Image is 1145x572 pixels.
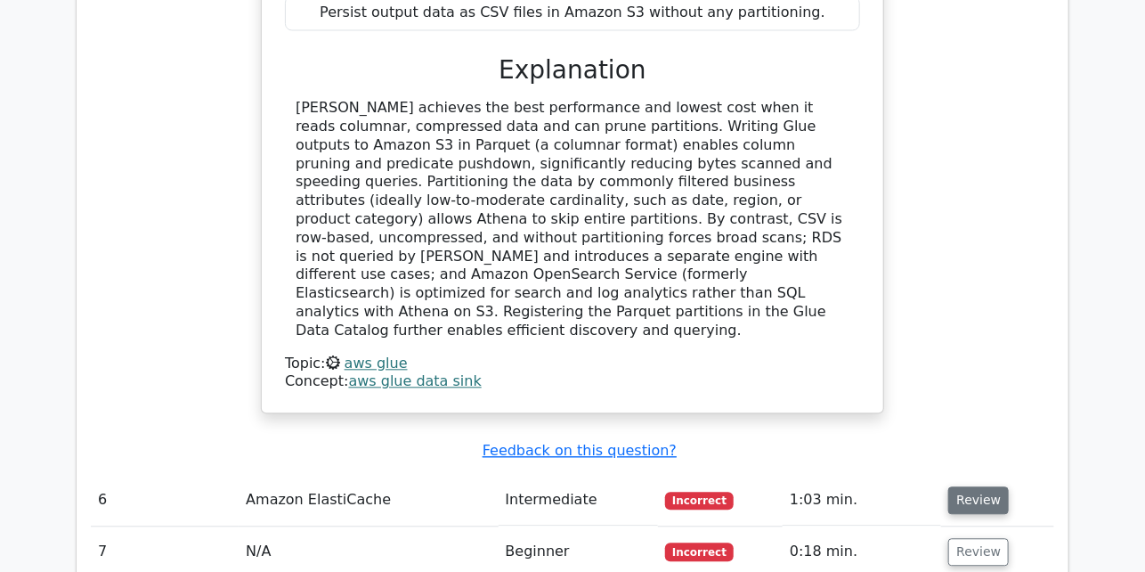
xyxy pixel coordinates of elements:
[483,442,677,459] a: Feedback on this question?
[349,372,482,389] a: aws glue data sink
[783,475,941,526] td: 1:03 min.
[239,475,498,526] td: Amazon ElastiCache
[91,475,239,526] td: 6
[345,355,408,372] a: aws glue
[296,55,849,86] h3: Explanation
[499,475,659,526] td: Intermediate
[665,543,734,560] span: Incorrect
[948,486,1009,514] button: Review
[296,99,849,339] div: [PERSON_NAME] achieves the best performance and lowest cost when it reads columnar, compressed da...
[948,538,1009,566] button: Review
[285,355,860,373] div: Topic:
[285,372,860,391] div: Concept:
[665,492,734,510] span: Incorrect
